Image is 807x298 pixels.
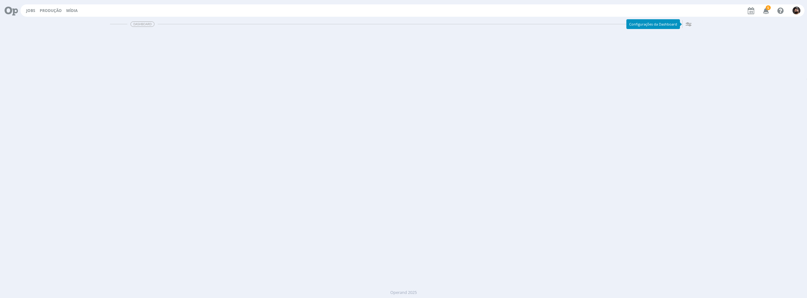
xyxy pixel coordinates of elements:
a: Produção [40,8,62,13]
button: B [792,5,801,16]
a: Jobs [26,8,35,13]
div: Configurações da Dashboard [626,19,680,29]
button: Jobs [24,8,37,13]
button: 5 [759,5,772,16]
span: 5 [766,5,771,10]
img: B [792,7,800,15]
button: Mídia [64,8,79,13]
span: Dashboard [131,21,154,27]
a: Mídia [66,8,78,13]
button: Produção [38,8,64,13]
